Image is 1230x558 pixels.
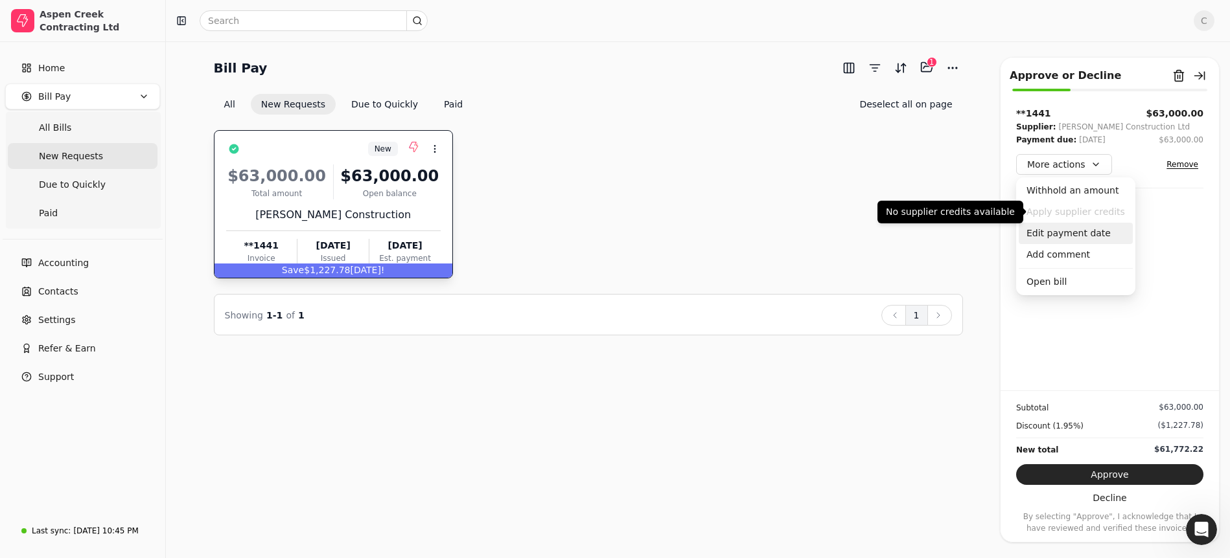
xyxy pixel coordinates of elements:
div: 1 [927,57,937,67]
div: Add comment [1019,244,1133,265]
button: Sort [890,58,911,78]
div: [DATE] [1079,133,1106,146]
span: Paid [39,206,58,220]
div: [PERSON_NAME] [46,184,121,197]
span: Due to Quickly [39,178,106,192]
div: No supplier credits available [877,201,1023,223]
div: Payment due: [1016,133,1076,146]
span: ok...TY [46,219,76,230]
img: Profile image for Evanne [15,27,41,53]
span: Contacts [38,285,78,298]
div: Est. payment [369,252,440,264]
a: All Bills [8,115,157,140]
button: Decline [1016,487,1203,508]
span: hi [46,124,54,134]
span: Showing [225,310,263,320]
button: Remove [1161,157,1203,172]
span: Messages [104,436,154,445]
img: Profile image for Evanne [15,219,41,245]
div: Invoice filter options [214,94,474,115]
div: $63,000.00 [226,164,328,188]
div: Open balance [339,188,441,199]
span: Settings [38,313,75,327]
div: • [DATE] [124,280,160,293]
div: $63,000.00 [339,164,441,188]
a: Home [5,55,160,81]
div: Issued [297,252,369,264]
button: Batch (1) [916,57,937,78]
div: • [DATE] [124,328,160,341]
div: New total [1016,443,1058,456]
span: 1 [298,310,305,320]
button: Refer & Earn [5,335,160,361]
div: [PERSON_NAME] [46,232,121,245]
button: 1 [905,305,928,326]
div: Last sync: [32,525,71,537]
button: More [942,58,963,78]
div: ($1,227.78) [1158,419,1203,431]
span: All Bills [39,121,71,135]
a: New Requests [8,143,157,169]
button: More actions [1016,154,1112,175]
h2: Bill Pay [214,58,268,78]
div: [PERSON_NAME] [46,280,121,293]
div: [PERSON_NAME] [46,40,121,54]
span: Bill Pay [38,90,71,104]
img: Profile image for Evanne [15,75,41,101]
div: • [DATE] [124,184,160,197]
div: Approve or Decline [1010,68,1121,84]
div: • [DATE] [124,40,160,54]
button: New Requests [251,94,336,115]
div: [DATE] 10:45 PM [73,525,138,537]
div: Discount (1.95%) [1016,419,1084,432]
div: [PERSON_NAME] [46,328,121,341]
button: Deselect all on page [849,94,962,115]
a: Last sync:[DATE] 10:45 PM [5,519,160,542]
div: More actions [1016,177,1135,295]
div: Invoice [226,252,297,264]
span: of [286,310,295,320]
span: Accounting [38,256,89,270]
div: [PERSON_NAME] [46,136,121,150]
img: Profile image for Evanne [15,171,41,197]
a: Due to Quickly [8,172,157,197]
button: $63,000.00 [1146,107,1203,120]
span: Home [30,436,56,445]
span: New [375,143,391,155]
a: Accounting [5,250,160,276]
div: $1,227.78 [215,263,452,278]
button: Paid [434,94,473,115]
div: • [DATE] [124,232,160,245]
span: Home [38,61,65,75]
div: [DATE] [297,239,369,252]
iframe: Intercom live chat [1186,514,1217,545]
span: Refer & Earn [38,342,96,355]
button: Apply supplier credits [1019,201,1133,223]
span: Hey [PERSON_NAME] 👋 Take a look around and if you have any questions, just reply to this message! [46,76,510,86]
span: Support [38,370,74,384]
div: Aspen Creek Contracting Ltd [40,8,154,34]
div: Total amount [226,188,328,199]
button: Support [5,364,160,390]
div: Edit payment date [1019,223,1133,244]
img: Profile image for Maria [15,315,41,340]
button: C [1194,10,1214,31]
div: Supplier: [1016,120,1056,133]
div: $61,772.22 [1154,443,1203,455]
a: Contacts [5,278,160,304]
div: Open bill [1019,271,1133,293]
button: Approve [1016,464,1203,485]
span: Help [205,436,226,445]
span: Hey [PERSON_NAME] 👋 Welcome to Quickly 🙌 Take a look around and if you have any questions, just r... [46,267,617,278]
p: By selecting "Approve", I acknowledge that I have reviewed and verified these invoices. [1016,511,1203,534]
h1: Messages [96,6,166,28]
a: Paid [8,200,157,226]
button: Messages [86,404,172,456]
span: [DATE]! [351,265,385,275]
div: • [DATE] [124,136,160,150]
span: New Requests [39,150,103,163]
div: [PERSON_NAME] [46,88,121,102]
div: $63,000.00 [1159,134,1203,146]
button: All [214,94,246,115]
